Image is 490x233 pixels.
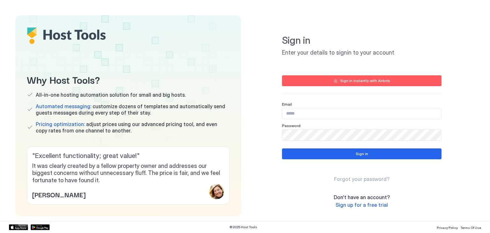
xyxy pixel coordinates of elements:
span: Privacy Policy [437,226,458,229]
span: Password [282,123,301,128]
span: It was clearly created by a fellow property owner and addresses our biggest concerns without unne... [32,162,224,184]
span: adjust prices using our advanced pricing tool, and even copy rates from one channel to another. [36,121,230,134]
a: Sign up for a free trial [336,202,388,208]
span: Terms Of Use [460,226,481,229]
a: Terms Of Use [460,224,481,230]
input: Input Field [282,130,441,140]
div: Sign in [356,151,368,157]
span: Pricing optimization: [36,121,85,127]
span: © 2025 Host Tools [229,225,257,229]
span: " Excellent functionality; great value! " [32,152,224,160]
span: Why Host Tools? [27,72,230,86]
a: Privacy Policy [437,224,458,230]
button: Sign in [282,148,442,159]
input: Input Field [282,108,441,119]
span: Sign in [282,34,442,47]
button: Sign in instantly with Airbnb [282,75,442,86]
a: Google Play Store [31,224,50,230]
a: Forgot your password? [334,176,390,183]
span: [PERSON_NAME] [32,190,85,199]
span: customize dozens of templates and automatically send guests messages during every step of their s... [36,103,230,116]
div: profile [209,184,224,199]
span: Don't have an account? [334,194,390,200]
span: All-in-one hosting automation solution for small and big hosts. [36,92,186,98]
a: App Store [9,224,28,230]
span: Automated messaging: [36,103,91,109]
span: Enter your details to signin to your account [282,49,442,56]
div: Sign in instantly with Airbnb [340,78,390,84]
span: Email [282,102,292,107]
